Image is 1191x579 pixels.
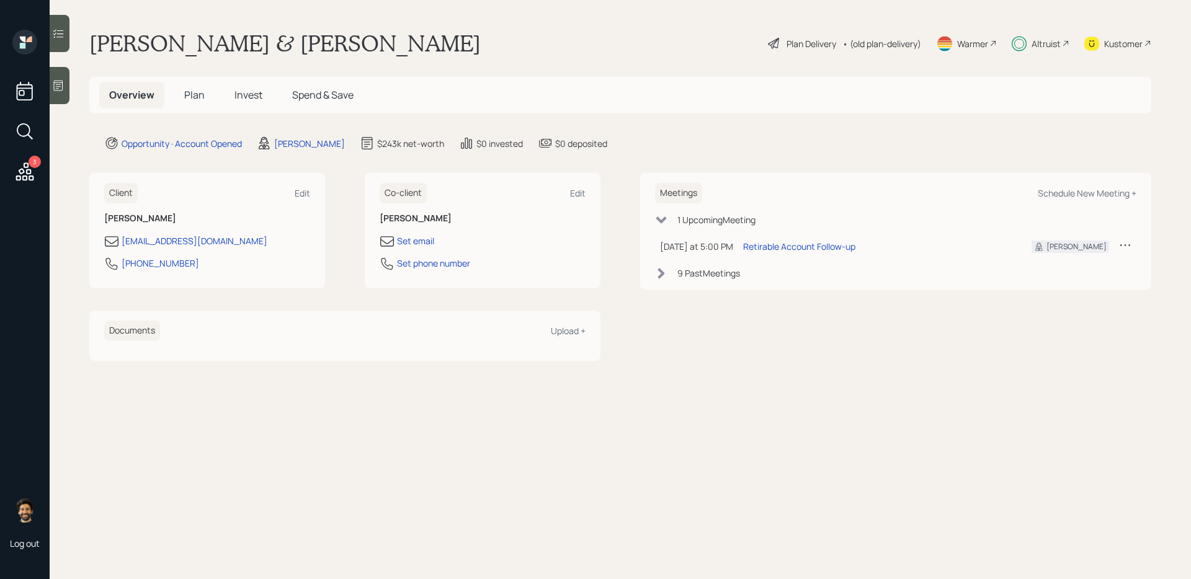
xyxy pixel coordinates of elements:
div: Kustomer [1104,37,1143,50]
div: 1 Upcoming Meeting [677,213,756,226]
div: [PHONE_NUMBER] [122,257,199,270]
img: eric-schwartz-headshot.png [12,498,37,523]
h6: Documents [104,320,160,341]
div: Altruist [1032,37,1061,50]
div: $243k net-worth [377,137,444,150]
div: Edit [570,187,586,199]
div: Opportunity · Account Opened [122,137,242,150]
div: 3 [29,156,41,168]
div: Plan Delivery [787,37,836,50]
div: [DATE] at 5:00 PM [660,240,733,253]
div: Warmer [957,37,988,50]
div: Edit [295,187,310,199]
div: $0 invested [476,137,523,150]
h1: [PERSON_NAME] & [PERSON_NAME] [89,30,481,57]
div: Set email [397,234,434,247]
h6: Co-client [380,183,427,203]
div: 9 Past Meeting s [677,267,740,280]
div: [PERSON_NAME] [1046,241,1107,252]
span: Plan [184,88,205,102]
div: Retirable Account Follow-up [743,240,855,253]
h6: Client [104,183,138,203]
div: [EMAIL_ADDRESS][DOMAIN_NAME] [122,234,267,247]
h6: [PERSON_NAME] [380,213,586,224]
div: Upload + [551,325,586,337]
div: [PERSON_NAME] [274,137,345,150]
div: Schedule New Meeting + [1038,187,1136,199]
div: $0 deposited [555,137,607,150]
span: Spend & Save [292,88,354,102]
div: Set phone number [397,257,470,270]
h6: [PERSON_NAME] [104,213,310,224]
span: Overview [109,88,154,102]
h6: Meetings [655,183,702,203]
div: Log out [10,537,40,549]
span: Invest [234,88,262,102]
div: • (old plan-delivery) [842,37,921,50]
